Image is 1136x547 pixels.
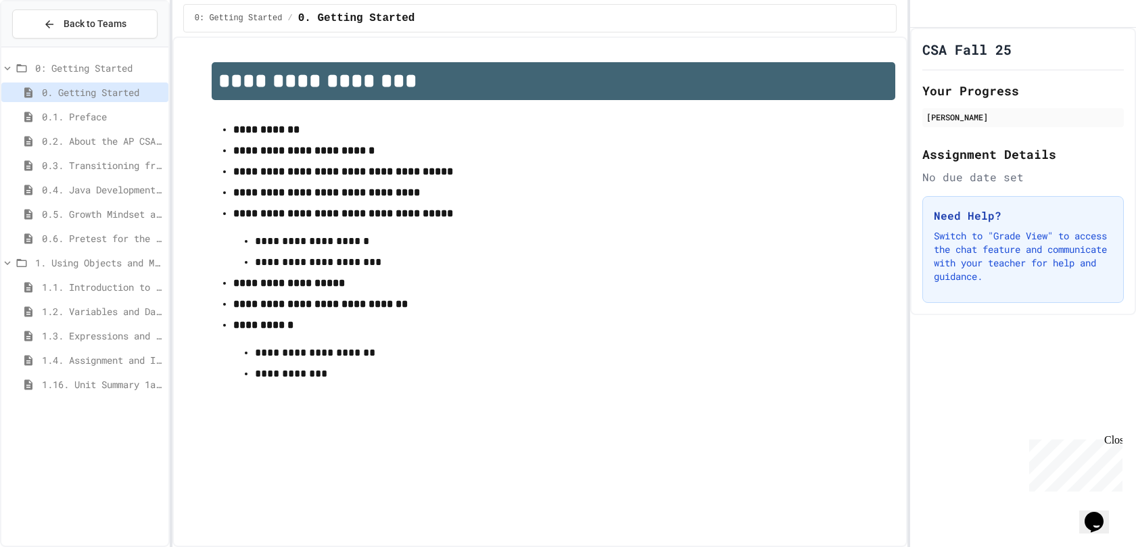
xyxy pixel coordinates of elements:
[287,13,292,24] span: /
[42,304,163,318] span: 1.2. Variables and Data Types
[1024,434,1122,492] iframe: chat widget
[42,85,163,99] span: 0. Getting Started
[42,377,163,391] span: 1.16. Unit Summary 1a (1.1-1.6)
[64,17,126,31] span: Back to Teams
[922,169,1124,185] div: No due date set
[934,229,1112,283] p: Switch to "Grade View" to access the chat feature and communicate with your teacher for help and ...
[42,207,163,221] span: 0.5. Growth Mindset and Pair Programming
[42,353,163,367] span: 1.4. Assignment and Input
[42,231,163,245] span: 0.6. Pretest for the AP CSA Exam
[5,5,93,86] div: Chat with us now!Close
[42,183,163,197] span: 0.4. Java Development Environments
[42,110,163,124] span: 0.1. Preface
[42,329,163,343] span: 1.3. Expressions and Output [New]
[12,9,158,39] button: Back to Teams
[35,61,163,75] span: 0: Getting Started
[926,111,1120,123] div: [PERSON_NAME]
[298,10,415,26] span: 0. Getting Started
[42,280,163,294] span: 1.1. Introduction to Algorithms, Programming, and Compilers
[195,13,283,24] span: 0: Getting Started
[934,208,1112,224] h3: Need Help?
[1079,493,1122,533] iframe: chat widget
[35,256,163,270] span: 1. Using Objects and Methods
[42,158,163,172] span: 0.3. Transitioning from AP CSP to AP CSA
[922,40,1012,59] h1: CSA Fall 25
[922,81,1124,100] h2: Your Progress
[922,145,1124,164] h2: Assignment Details
[42,134,163,148] span: 0.2. About the AP CSA Exam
